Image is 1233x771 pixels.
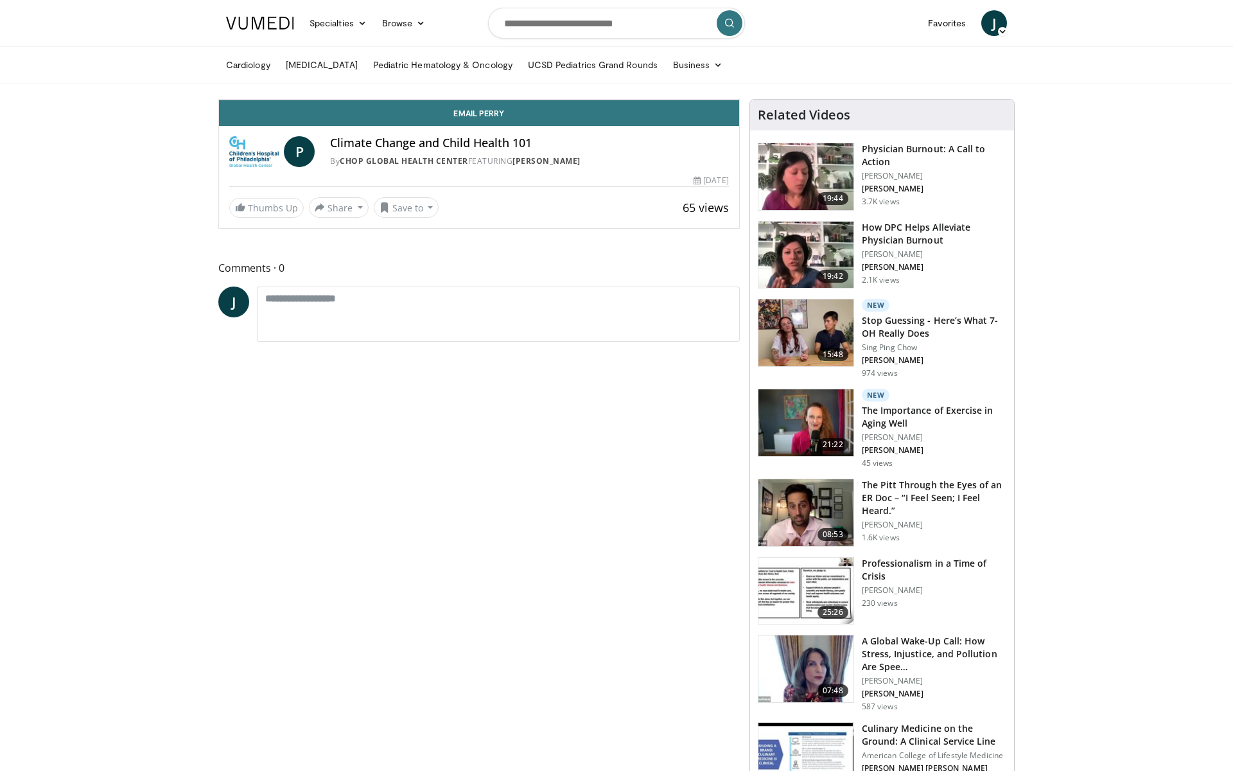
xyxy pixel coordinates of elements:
a: P [284,136,315,167]
span: 15:48 [818,348,848,361]
div: [DATE] [694,175,728,186]
h4: Climate Change and Child Health 101 [330,136,728,150]
a: J [218,287,249,317]
span: 19:42 [818,270,848,283]
a: Pediatric Hematology & Oncology [365,52,520,78]
a: Specialties [302,10,374,36]
a: J [981,10,1007,36]
p: Sing Ping Chow [862,342,1006,353]
p: 3.7K views [862,197,900,207]
p: [PERSON_NAME] [862,520,1006,530]
a: 07:48 A Global Wake-Up Call: How Stress, Injustice, and Pollution Are Spee… [PERSON_NAME] [PERSON... [758,635,1006,712]
span: 08:53 [818,528,848,541]
img: VuMedi Logo [226,17,294,30]
span: 25:26 [818,606,848,619]
img: CHOP Global Health Center [229,136,279,167]
a: UCSD Pediatrics Grand Rounds [520,52,665,78]
a: 19:42 How DPC Helps Alleviate Physician Burnout [PERSON_NAME] [PERSON_NAME] 2.1K views [758,221,1006,289]
h4: Related Videos [758,107,850,123]
p: New [862,389,890,402]
h3: Stop Guessing - Here’s What 7-OH Really Does [862,314,1006,340]
p: [PERSON_NAME] [862,184,1006,194]
h3: A Global Wake-Up Call: How Stress, Injustice, and Pollution Are Spee… [862,635,1006,673]
input: Search topics, interventions [488,8,745,39]
p: [PERSON_NAME] [862,676,1006,686]
span: 21:22 [818,438,848,451]
a: 21:22 New The Importance of Exercise in Aging Well [PERSON_NAME] [PERSON_NAME] 45 views [758,389,1006,468]
a: Email Perry [219,100,739,126]
p: 1.6K views [862,533,900,543]
p: 2.1K views [862,275,900,285]
img: 8c03ed1f-ed96-42cb-9200-2a88a5e9b9ab.150x105_q85_crop-smart_upscale.jpg [758,222,853,288]
h3: How DPC Helps Alleviate Physician Burnout [862,221,1006,247]
img: 74f48e99-7be1-4805-91f5-c50674ee60d2.150x105_q85_crop-smart_upscale.jpg [758,299,853,366]
a: [MEDICAL_DATA] [278,52,365,78]
h3: Professionalism in a Time of Crisis [862,557,1006,583]
a: CHOP Global Health Center [340,155,468,166]
a: Thumbs Up [229,198,304,218]
a: Cardiology [218,52,278,78]
span: 19:44 [818,192,848,205]
a: Favorites [920,10,974,36]
p: 230 views [862,598,898,608]
p: [PERSON_NAME] [862,171,1006,181]
img: f55b0d9e-12ca-41bd-a6f6-05a6197ea844.150x105_q85_crop-smart_upscale.jpg [758,635,853,702]
h3: The Importance of Exercise in Aging Well [862,404,1006,430]
p: [PERSON_NAME] [862,262,1006,272]
a: 25:26 Professionalism in a Time of Crisis [PERSON_NAME] 230 views [758,557,1006,625]
p: [PERSON_NAME] [862,689,1006,699]
p: American College of Lifestyle Medicine [862,750,1006,761]
img: ae962841-479a-4fc3-abd9-1af602e5c29c.150x105_q85_crop-smart_upscale.jpg [758,143,853,210]
a: [PERSON_NAME] [512,155,581,166]
h3: Physician Burnout: A Call to Action [862,143,1006,168]
p: [PERSON_NAME] [862,445,1006,456]
button: Save to [374,197,439,218]
img: 61bec8e7-4634-419f-929c-a42a8f9497b1.150x105_q85_crop-smart_upscale.jpg [758,558,853,625]
p: 45 views [862,458,893,468]
p: [PERSON_NAME] [862,585,1006,596]
img: deacb99e-802d-4184-8862-86b5a16472a1.150x105_q85_crop-smart_upscale.jpg [758,479,853,546]
span: 65 views [683,200,729,215]
a: 08:53 The Pitt Through the Eyes of an ER Doc – “I Feel Seen; I Feel Heard.” [PERSON_NAME] 1.6K views [758,479,1006,547]
div: By FEATURING [330,155,728,167]
a: Browse [374,10,433,36]
h3: Culinary Medicine on the Ground: A Clinical Service Line [862,722,1006,748]
p: [PERSON_NAME] [862,432,1006,443]
p: New [862,299,890,312]
a: 19:44 Physician Burnout: A Call to Action [PERSON_NAME] [PERSON_NAME] 3.7K views [758,143,1006,211]
p: 974 views [862,368,898,378]
img: d288e91f-868e-4518-b99c-ec331a88479d.150x105_q85_crop-smart_upscale.jpg [758,389,853,456]
p: [PERSON_NAME] [862,249,1006,260]
p: [PERSON_NAME] [862,355,1006,366]
button: Share [309,197,369,218]
a: Business [665,52,731,78]
a: 15:48 New Stop Guessing - Here’s What 7-OH Really Does Sing Ping Chow [PERSON_NAME] 974 views [758,299,1006,378]
span: Comments 0 [218,260,740,276]
p: 587 views [862,702,898,712]
span: 07:48 [818,684,848,697]
h3: The Pitt Through the Eyes of an ER Doc – “I Feel Seen; I Feel Heard.” [862,479,1006,517]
